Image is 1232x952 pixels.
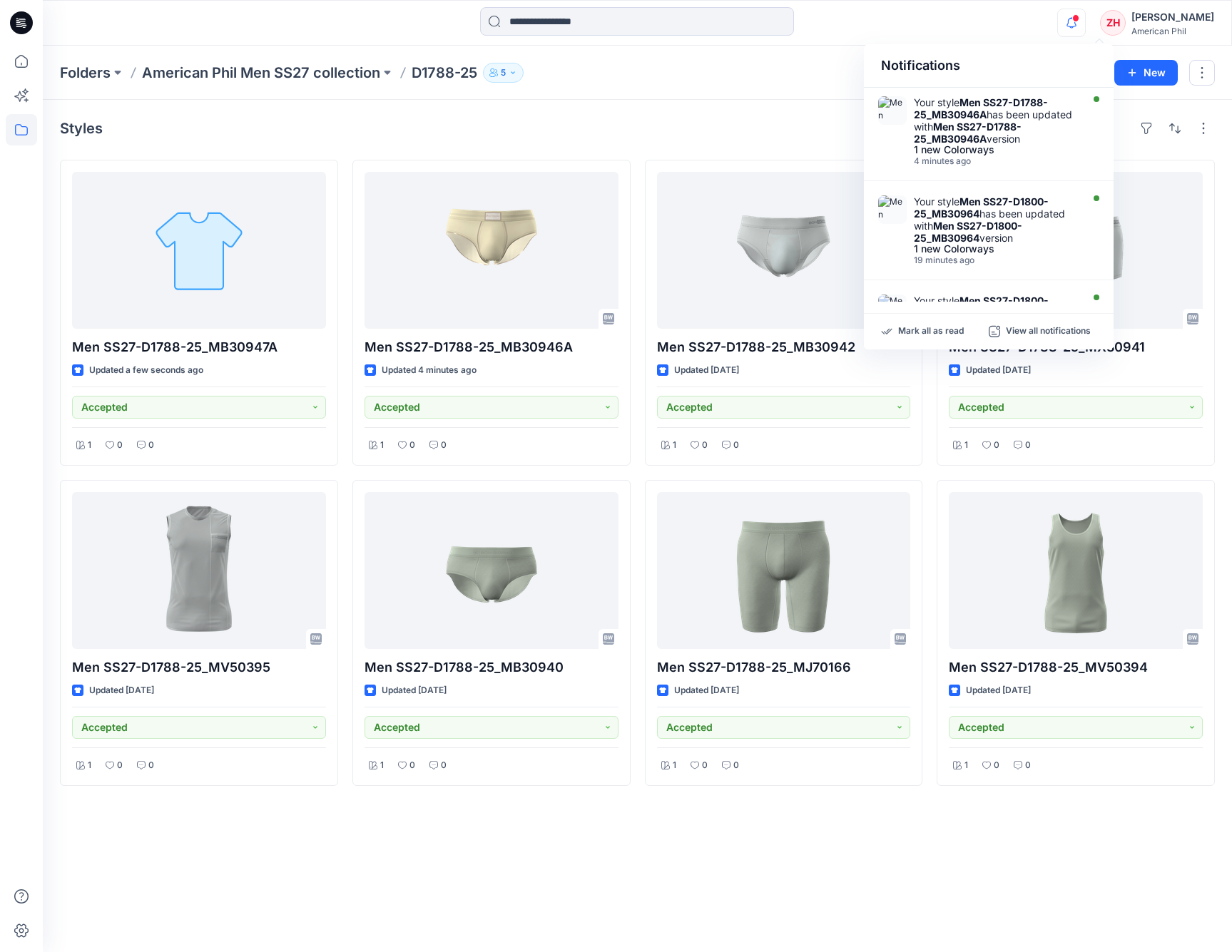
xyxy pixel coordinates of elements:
h4: Styles [60,120,103,137]
p: 1 [380,758,384,773]
p: Men SS27-D1788-25_MV50394 [949,657,1203,677]
p: 0 [1025,758,1031,773]
p: Men SS27-D1788-25_MB30946A [365,337,618,357]
p: 0 [441,758,447,773]
strong: Men SS27-D1800-25_MV50405 [914,295,1049,319]
div: 1 new Colorways [914,145,1078,155]
strong: Men SS27-D1788-25_MB30946A [914,96,1048,121]
img: Men SS27-D1800-25_MV50405 [878,295,907,323]
a: Men SS27-D1788-25_MB30946A [365,172,618,329]
div: Your style has been updated with version [914,96,1078,145]
p: 1 [88,438,91,453]
p: 1 [673,758,676,773]
p: D1788-25 [412,63,477,83]
p: Men SS27-D1788-25_MB30940 [365,657,618,677]
div: Your style has been updated with version [914,195,1078,244]
p: 1 [380,438,384,453]
div: Friday, August 29, 2025 06:59 [914,156,1078,166]
p: 0 [733,438,739,453]
p: Mark all as read [898,325,964,338]
div: Notifications [864,44,1114,88]
p: 0 [148,758,154,773]
p: Updated [DATE] [89,683,154,698]
p: 0 [409,438,415,453]
strong: Men SS27-D1800-25_MB30964 [914,195,1049,220]
p: Updated [DATE] [674,363,739,378]
a: Folders [60,63,111,83]
a: Men SS27-D1788-25_MB30940 [365,492,618,649]
p: 1 [88,758,91,773]
p: 0 [117,758,123,773]
a: Men SS27-D1788-25_MB30947A [72,172,326,329]
div: American Phil [1131,26,1214,36]
img: Men SS27-D1788-25_MB30946A [878,96,907,125]
p: 0 [148,438,154,453]
p: 1 [964,758,968,773]
p: 0 [994,438,999,453]
button: New [1114,60,1178,86]
p: Men SS27-D1788-25_MB30947A [72,337,326,357]
div: [PERSON_NAME] [1131,9,1214,26]
p: Updated [DATE] [966,683,1031,698]
img: Men SS27-D1800-25_MB30964 [878,195,907,224]
div: 1 new Colorways [914,244,1078,254]
p: Men SS27-D1788-25_MV50395 [72,657,326,677]
p: 1 [673,438,676,453]
p: Updated [DATE] [674,683,739,698]
p: Updated a few seconds ago [89,363,203,378]
p: View all notifications [1006,325,1091,338]
p: 0 [1025,438,1031,453]
a: American Phil Men SS27 collection [142,63,380,83]
p: 0 [409,758,415,773]
a: Men SS27-D1788-25_MV50395 [72,492,326,649]
button: 5 [483,63,524,83]
p: 0 [441,438,447,453]
p: Updated [DATE] [966,363,1031,378]
p: 0 [733,758,739,773]
div: Friday, August 29, 2025 06:44 [914,255,1078,265]
a: Men SS27-D1788-25_MB30942 [657,172,911,329]
div: Your style is ready [914,295,1078,319]
strong: Men SS27-D1800-25_MB30964 [914,220,1022,244]
p: Updated 4 minutes ago [382,363,477,378]
p: 0 [994,758,999,773]
a: Men SS27-D1788-25_MV50394 [949,492,1203,649]
strong: Men SS27-D1788-25_MB30946A [914,121,1022,145]
p: 1 [964,438,968,453]
a: Men SS27-D1788-25_MJ70166 [657,492,911,649]
p: Men SS27-D1788-25_MB30942 [657,337,911,357]
p: 5 [501,65,506,81]
p: Men SS27-D1788-25_MJ70166 [657,657,911,677]
p: 0 [702,758,708,773]
p: 0 [702,438,708,453]
p: 0 [117,438,123,453]
p: Updated [DATE] [382,683,447,698]
div: ZH [1100,10,1126,36]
